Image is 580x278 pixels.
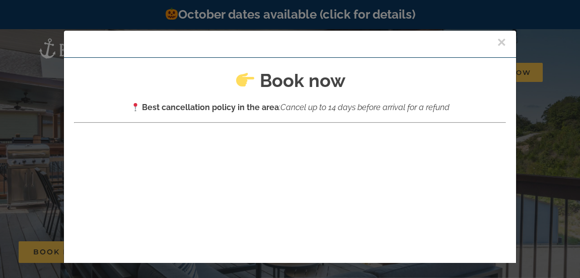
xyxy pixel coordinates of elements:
img: 📍 [131,103,139,111]
strong: Book now [260,70,345,91]
button: Close [497,35,506,50]
em: Cancel up to 14 days before arrival for a refund [280,103,450,112]
img: 👉 [236,71,254,89]
strong: Best cancellation policy in the area [142,103,279,112]
p: : [74,101,506,114]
